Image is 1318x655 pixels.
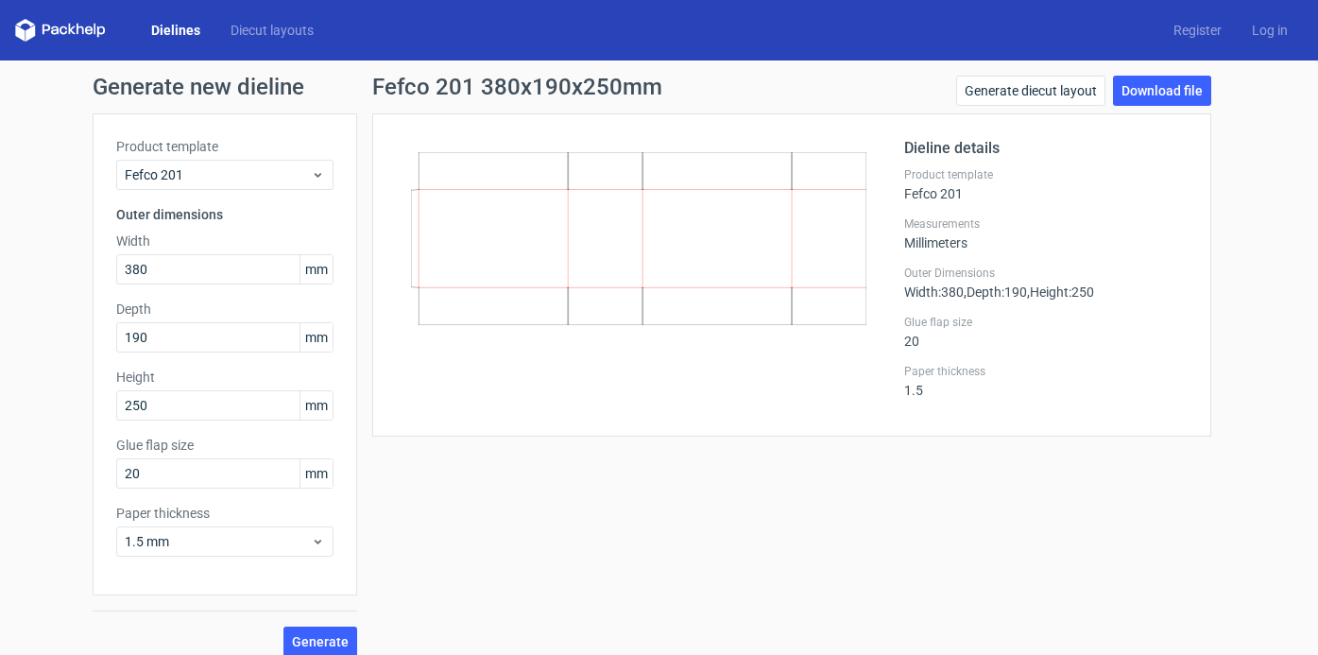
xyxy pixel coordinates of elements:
[1113,76,1211,106] a: Download file
[300,459,333,488] span: mm
[904,167,1188,182] label: Product template
[292,635,349,648] span: Generate
[904,364,1188,398] div: 1.5
[956,76,1105,106] a: Generate diecut layout
[116,232,334,250] label: Width
[904,216,1188,250] div: Millimeters
[116,205,334,224] h3: Outer dimensions
[300,391,333,420] span: mm
[136,21,215,40] a: Dielines
[904,137,1188,160] h2: Dieline details
[904,364,1188,379] label: Paper thickness
[904,266,1188,281] label: Outer Dimensions
[116,504,334,523] label: Paper thickness
[1237,21,1303,40] a: Log in
[1158,21,1237,40] a: Register
[904,216,1188,232] label: Measurements
[904,315,1188,349] div: 20
[125,532,311,551] span: 1.5 mm
[904,315,1188,330] label: Glue flap size
[1027,284,1094,300] span: , Height : 250
[116,368,334,387] label: Height
[372,76,662,98] h1: Fefco 201 380x190x250mm
[116,300,334,319] label: Depth
[93,76,1226,98] h1: Generate new dieline
[904,167,1188,201] div: Fefco 201
[300,255,333,284] span: mm
[116,436,334,455] label: Glue flap size
[116,137,334,156] label: Product template
[904,284,964,300] span: Width : 380
[125,165,311,184] span: Fefco 201
[964,284,1027,300] span: , Depth : 190
[300,323,333,352] span: mm
[215,21,329,40] a: Diecut layouts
